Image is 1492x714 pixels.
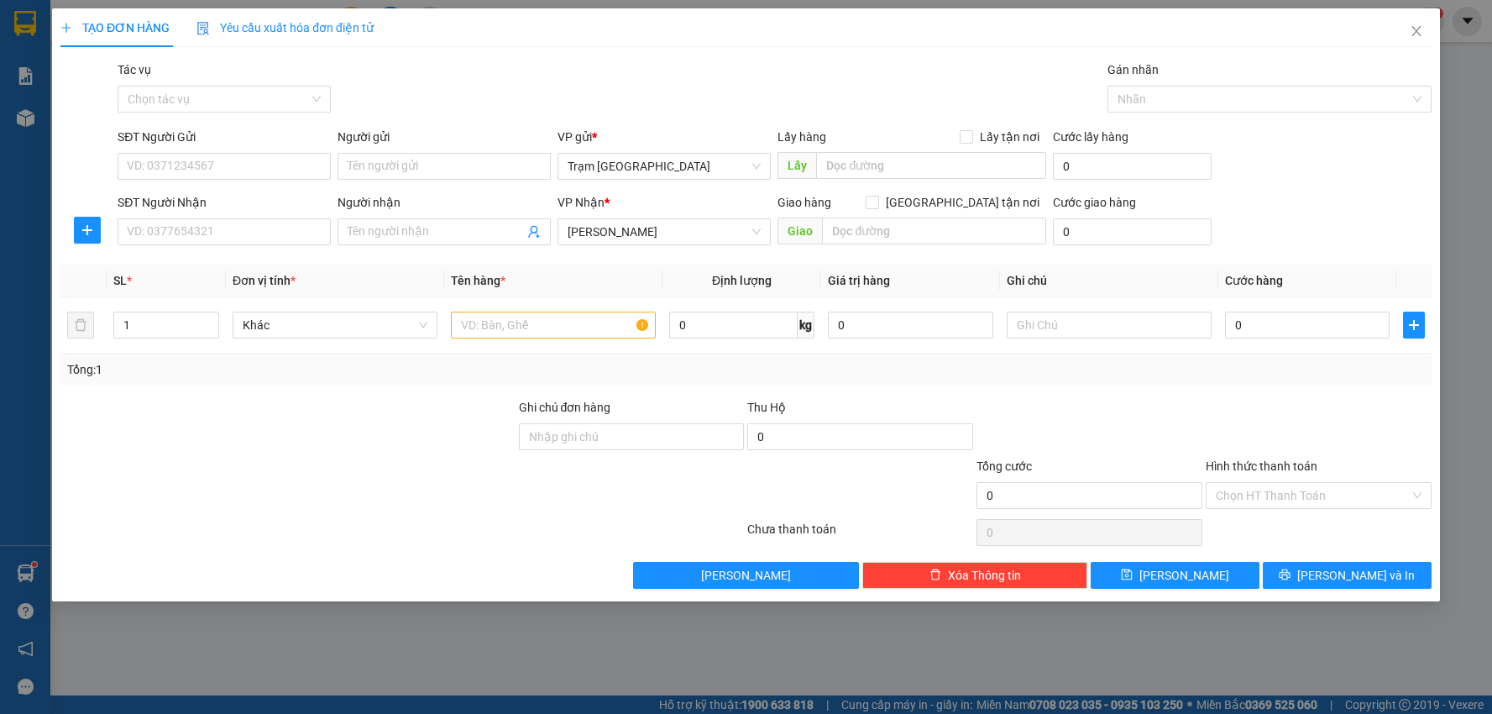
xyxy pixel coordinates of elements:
[528,225,542,239] span: user-add
[243,312,427,338] span: Khác
[568,154,762,179] span: Trạm Sài Gòn
[929,569,941,582] span: delete
[778,196,832,209] span: Giao hàng
[778,218,823,244] span: Giao
[519,401,611,414] label: Ghi chú đơn hàng
[828,312,993,339] input: 0
[1000,265,1218,297] th: Ghi chú
[1053,153,1212,180] input: Cước lấy hàng
[817,152,1047,179] input: Dọc đường
[1280,569,1291,582] span: printer
[558,196,605,209] span: VP Nhận
[519,423,745,450] input: Ghi chú đơn hàng
[701,566,791,585] span: [PERSON_NAME]
[862,562,1088,589] button: deleteXóa Thông tin
[948,566,1021,585] span: Xóa Thông tin
[1206,459,1317,473] label: Hình thức thanh toán
[1108,63,1160,76] label: Gán nhãn
[196,22,210,35] img: icon
[778,130,827,144] span: Lấy hàng
[1393,8,1440,55] button: Close
[75,223,100,237] span: plus
[1403,312,1424,339] button: plus
[747,401,786,414] span: Thu Hộ
[1263,562,1432,589] button: printer[PERSON_NAME] và In
[633,562,859,589] button: [PERSON_NAME]
[118,63,151,76] label: Tác vụ
[1225,274,1283,287] span: Cước hàng
[1092,562,1260,589] button: save[PERSON_NAME]
[778,152,817,179] span: Lấy
[118,193,331,212] div: SĐT Người Nhận
[1007,312,1212,339] input: Ghi Chú
[568,219,762,244] span: Phan Thiết
[233,274,296,287] span: Đơn vị tính
[338,193,551,212] div: Người nhận
[828,274,890,287] span: Giá trị hàng
[1404,318,1423,332] span: plus
[879,193,1046,212] span: [GEOGRAPHIC_DATA] tận nơi
[1139,566,1229,585] span: [PERSON_NAME]
[60,21,170,34] span: TẠO ĐƠN HÀNG
[1298,566,1416,585] span: [PERSON_NAME] và In
[451,312,656,339] input: VD: Bàn, Ghế
[798,312,814,339] span: kg
[118,128,331,146] div: SĐT Người Gửi
[67,312,94,339] button: delete
[113,274,127,287] span: SL
[976,459,1032,473] span: Tổng cước
[823,218,1047,244] input: Dọc đường
[451,274,505,287] span: Tên hàng
[1053,218,1212,245] input: Cước giao hàng
[60,22,72,34] span: plus
[338,128,551,146] div: Người gửi
[74,217,101,244] button: plus
[1410,24,1423,38] span: close
[1121,569,1133,582] span: save
[1053,130,1128,144] label: Cước lấy hàng
[746,520,975,549] div: Chưa thanh toán
[973,128,1046,146] span: Lấy tận nơi
[712,274,772,287] span: Định lượng
[1053,196,1136,209] label: Cước giao hàng
[67,360,576,379] div: Tổng: 1
[196,21,374,34] span: Yêu cầu xuất hóa đơn điện tử
[558,128,772,146] div: VP gửi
